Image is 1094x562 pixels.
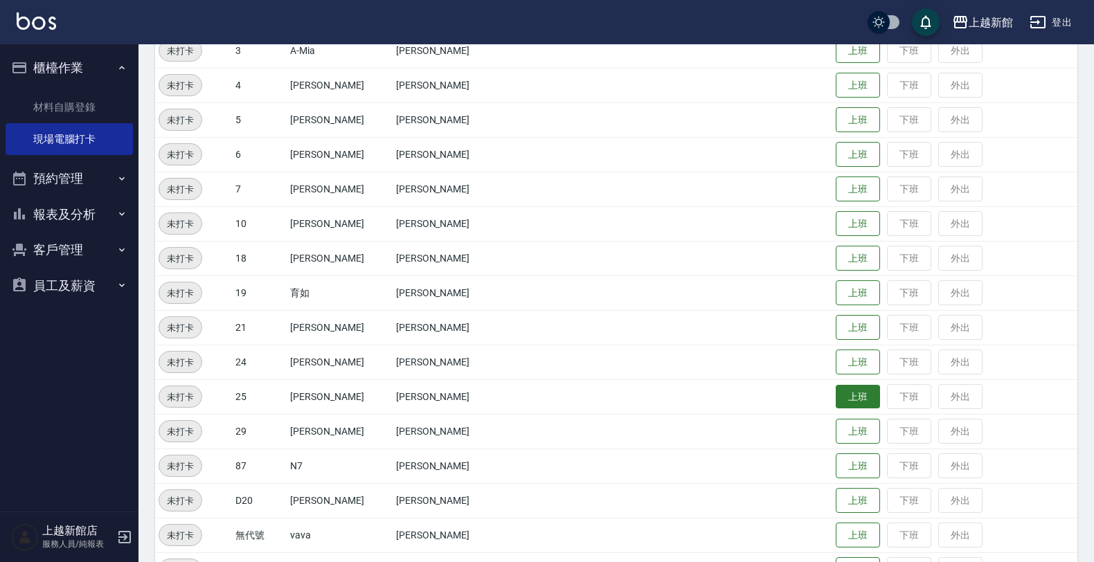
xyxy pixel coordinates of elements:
[287,275,393,310] td: 育如
[836,315,880,341] button: 上班
[287,310,393,345] td: [PERSON_NAME]
[393,33,516,68] td: [PERSON_NAME]
[6,232,133,268] button: 客戶管理
[287,206,393,241] td: [PERSON_NAME]
[393,241,516,275] td: [PERSON_NAME]
[232,137,287,172] td: 6
[836,176,880,202] button: 上班
[232,102,287,137] td: 5
[287,102,393,137] td: [PERSON_NAME]
[17,12,56,30] img: Logo
[232,414,287,448] td: 29
[11,523,39,551] img: Person
[159,493,201,508] span: 未打卡
[6,50,133,86] button: 櫃檯作業
[232,310,287,345] td: 21
[393,137,516,172] td: [PERSON_NAME]
[836,107,880,133] button: 上班
[232,448,287,483] td: 87
[836,453,880,479] button: 上班
[912,8,940,36] button: save
[232,33,287,68] td: 3
[232,275,287,310] td: 19
[232,206,287,241] td: 10
[393,310,516,345] td: [PERSON_NAME]
[287,345,393,379] td: [PERSON_NAME]
[836,280,880,306] button: 上班
[6,268,133,304] button: 員工及薪資
[393,206,516,241] td: [PERSON_NAME]
[287,137,393,172] td: [PERSON_NAME]
[836,350,880,375] button: 上班
[393,518,516,552] td: [PERSON_NAME]
[287,483,393,518] td: [PERSON_NAME]
[6,197,133,233] button: 報表及分析
[159,113,201,127] span: 未打卡
[232,483,287,518] td: D20
[393,379,516,414] td: [PERSON_NAME]
[232,241,287,275] td: 18
[42,538,113,550] p: 服務人員/純報表
[287,33,393,68] td: A-Mia
[393,345,516,379] td: [PERSON_NAME]
[969,14,1013,31] div: 上越新館
[287,448,393,483] td: N7
[836,246,880,271] button: 上班
[836,488,880,514] button: 上班
[287,518,393,552] td: vava
[836,142,880,167] button: 上班
[836,211,880,237] button: 上班
[947,8,1019,37] button: 上越新館
[287,172,393,206] td: [PERSON_NAME]
[393,68,516,102] td: [PERSON_NAME]
[42,524,113,538] h5: 上越新館店
[287,241,393,275] td: [PERSON_NAME]
[836,385,880,409] button: 上班
[159,44,201,58] span: 未打卡
[393,483,516,518] td: [PERSON_NAME]
[159,147,201,162] span: 未打卡
[159,78,201,93] span: 未打卡
[287,414,393,448] td: [PERSON_NAME]
[159,217,201,231] span: 未打卡
[836,419,880,444] button: 上班
[232,518,287,552] td: 無代號
[393,448,516,483] td: [PERSON_NAME]
[159,528,201,543] span: 未打卡
[159,424,201,439] span: 未打卡
[159,251,201,266] span: 未打卡
[159,459,201,473] span: 未打卡
[159,320,201,335] span: 未打卡
[6,123,133,155] a: 現場電腦打卡
[1024,10,1077,35] button: 登出
[287,68,393,102] td: [PERSON_NAME]
[393,275,516,310] td: [PERSON_NAME]
[232,379,287,414] td: 25
[232,172,287,206] td: 7
[232,68,287,102] td: 4
[393,102,516,137] td: [PERSON_NAME]
[393,172,516,206] td: [PERSON_NAME]
[393,414,516,448] td: [PERSON_NAME]
[159,355,201,370] span: 未打卡
[836,38,880,64] button: 上班
[287,379,393,414] td: [PERSON_NAME]
[6,91,133,123] a: 材料自購登錄
[836,523,880,548] button: 上班
[232,345,287,379] td: 24
[159,390,201,404] span: 未打卡
[159,286,201,300] span: 未打卡
[6,161,133,197] button: 預約管理
[836,73,880,98] button: 上班
[159,182,201,197] span: 未打卡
